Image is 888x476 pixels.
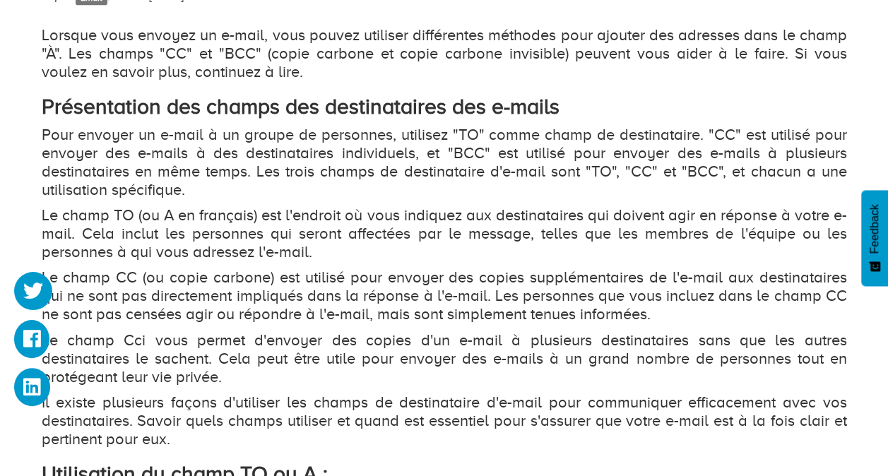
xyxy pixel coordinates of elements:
p: Le champ Cci vous permet d'envoyer des copies d'un e-mail à plusieurs destinataires sans que les ... [42,331,847,386]
strong: Présentation des champs des destinataires des e-mails [42,95,560,119]
p: Pour envoyer un e-mail à un groupe de personnes, utilisez "TO" comme champ de destinataire. "CC" ... [42,126,847,199]
p: Lorsque vous envoyez un e-mail, vous pouvez utiliser différentes méthodes pour ajouter des adress... [42,26,847,81]
p: Le champ TO (ou A en français) est l'endroit où vous indiquez aux destinataires qui doivent agir ... [42,206,847,261]
span: Feedback [868,204,881,254]
button: Feedback - Afficher l’enquête [861,190,888,286]
p: Il existe plusieurs façons d'utiliser les champs de destinataire d'e-mail pour communiquer effica... [42,393,847,448]
p: Le champ CC (ou copie carbone) est utilisé pour envoyer des copies supplémentaires de l'e-mail au... [42,268,847,323]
